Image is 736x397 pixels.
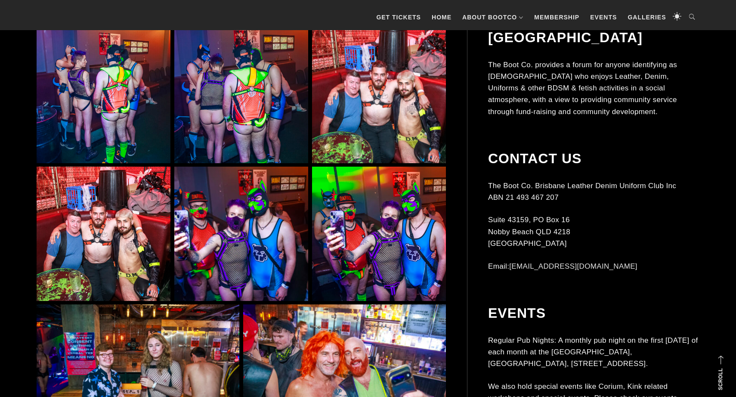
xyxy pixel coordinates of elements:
a: GET TICKETS [372,4,425,30]
a: [EMAIL_ADDRESS][DOMAIN_NAME] [509,262,637,270]
p: The Boot Co. Brisbane Leather Denim Uniform Club Inc ABN 21 493 467 207 [488,180,699,203]
a: About BootCo [458,4,528,30]
a: Galleries [623,4,670,30]
a: Home [427,4,456,30]
a: Events [586,4,621,30]
h2: Contact Us [488,150,699,167]
p: The Boot Co. provides a forum for anyone identifying as [DEMOGRAPHIC_DATA] who enjoys Leather, De... [488,59,699,118]
strong: Scroll [717,368,724,390]
p: Email: [488,261,699,272]
p: Suite 43159, PO Box 16 Nobby Beach QLD 4218 [GEOGRAPHIC_DATA] [488,214,699,249]
p: Regular Pub Nights: A monthly pub night on the first [DATE] of each month at the [GEOGRAPHIC_DATA... [488,335,699,370]
a: Membership [530,4,584,30]
h2: Events [488,305,699,321]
